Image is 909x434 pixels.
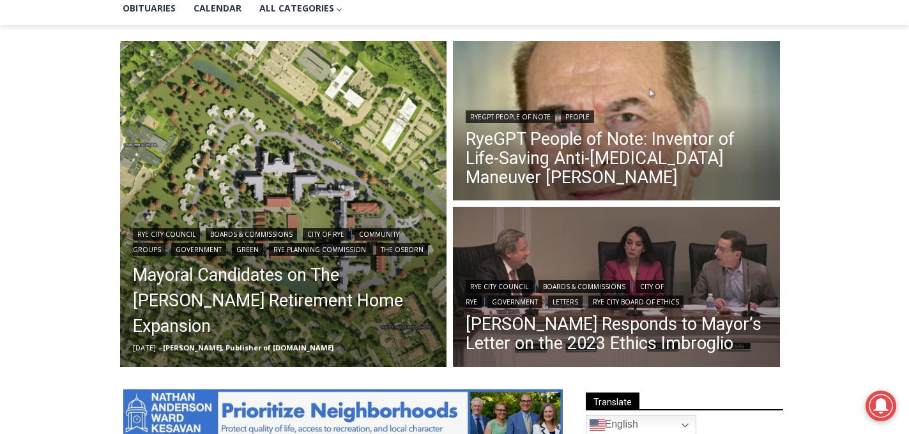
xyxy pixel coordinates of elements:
[133,343,156,352] time: [DATE]
[586,393,639,410] span: Translate
[561,110,594,123] a: People
[133,228,200,241] a: Rye City Council
[334,127,592,156] span: Intern @ [DOMAIN_NAME]
[453,207,780,370] img: (PHOTO: Councilmembers Bill Henderson, Julie Souza and Mayor Josh Cohn during the City Council me...
[133,262,434,339] a: Mayoral Candidates on The [PERSON_NAME] Retirement Home Expansion
[307,124,619,159] a: Intern @ [DOMAIN_NAME]
[590,417,605,433] img: en
[453,41,780,204] img: (PHOTO: Inventor of Life-Saving Anti-Choking Maneuver Dr. Henry Heimlich. Source: Henry J. Heimli...
[453,41,780,204] a: Read More RyeGPT People of Note: Inventor of Life-Saving Anti-Choking Maneuver Dr. Henry Heimlich
[466,130,767,187] a: RyeGPT People of Note: Inventor of Life-Saving Anti-[MEDICAL_DATA] Maneuver [PERSON_NAME]
[303,228,349,241] a: City of Rye
[466,278,767,308] div: | | | | |
[376,243,428,256] a: The Osborn
[323,1,604,124] div: "[PERSON_NAME] and I covered the [DATE] Parade, which was a really eye opening experience as I ha...
[206,228,297,241] a: Boards & Commissions
[539,280,630,293] a: Boards & Commissions
[171,243,226,256] a: Government
[588,296,684,308] a: Rye City Board of Ethics
[269,243,370,256] a: Rye Planning Commission
[120,41,447,368] a: Read More Mayoral Candidates on The Osborn Retirement Home Expansion
[466,110,555,123] a: RyeGPT People of Note
[466,108,767,123] div: |
[466,315,767,353] a: [PERSON_NAME] Responds to Mayor’s Letter on the 2023 Ethics Imbroglio
[159,343,163,352] span: –
[133,225,434,256] div: | | | | | | |
[232,243,263,256] a: Green
[133,228,399,256] a: Community Groups
[163,343,333,352] a: [PERSON_NAME], Publisher of [DOMAIN_NAME]
[487,296,542,308] a: Government
[453,207,780,370] a: Read More Henderson Responds to Mayor’s Letter on the 2023 Ethics Imbroglio
[466,280,533,293] a: Rye City Council
[120,41,447,368] img: (PHOTO: Illustrative plan of The Osborn's proposed site plan from the July 10, 2025 planning comm...
[548,296,583,308] a: Letters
